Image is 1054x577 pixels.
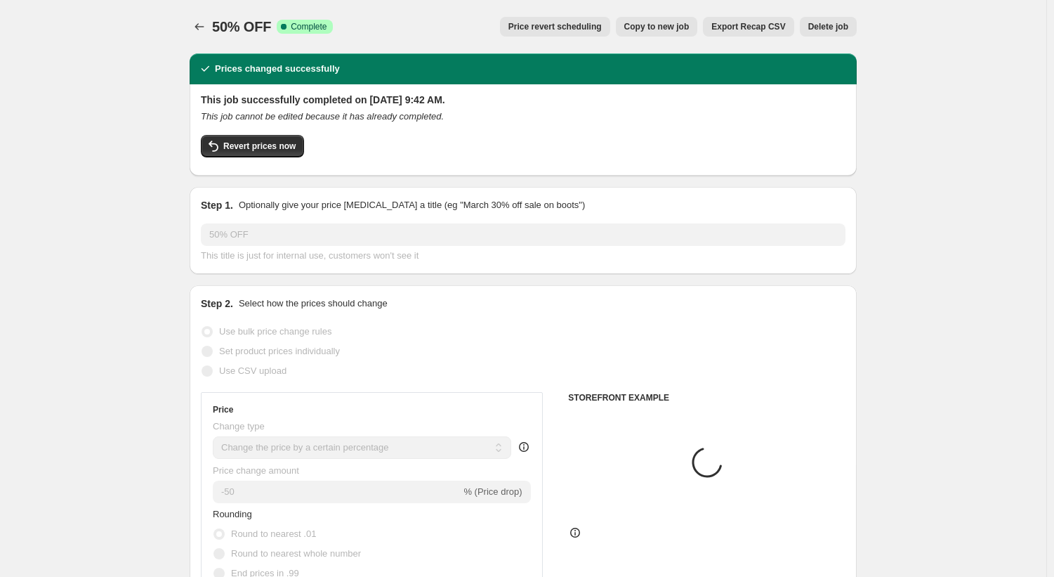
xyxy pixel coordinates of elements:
[201,198,233,212] h2: Step 1.
[201,135,304,157] button: Revert prices now
[711,21,785,32] span: Export Recap CSV
[201,297,233,311] h2: Step 2.
[215,62,340,76] h2: Prices changed successfully
[624,21,690,32] span: Copy to new job
[616,17,698,37] button: Copy to new job
[219,346,340,356] span: Set product prices individually
[231,529,316,539] span: Round to nearest .01
[508,21,602,32] span: Price revert scheduling
[219,326,331,337] span: Use bulk price change rules
[223,141,296,152] span: Revert prices now
[213,509,252,519] span: Rounding
[808,21,848,32] span: Delete job
[213,465,299,476] span: Price change amount
[201,111,444,122] i: This job cannot be edited because it has already completed.
[213,421,265,432] span: Change type
[703,17,793,37] button: Export Recap CSV
[219,365,286,376] span: Use CSV upload
[500,17,610,37] button: Price revert scheduling
[463,486,522,497] span: % (Price drop)
[212,19,271,34] span: 50% OFF
[568,392,845,403] h6: STOREFRONT EXAMPLE
[213,404,233,415] h3: Price
[201,250,419,261] span: This title is just for internal use, customers won't see it
[517,440,531,454] div: help
[201,223,845,246] input: 30% off holiday sale
[190,17,209,37] button: Price change jobs
[201,93,845,107] h2: This job successfully completed on [DATE] 9:42 AM.
[231,548,361,559] span: Round to nearest whole number
[239,297,388,311] p: Select how the prices should change
[239,198,585,212] p: Optionally give your price [MEDICAL_DATA] a title (eg "March 30% off sale on boots")
[291,21,327,32] span: Complete
[800,17,857,37] button: Delete job
[213,481,461,503] input: -15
